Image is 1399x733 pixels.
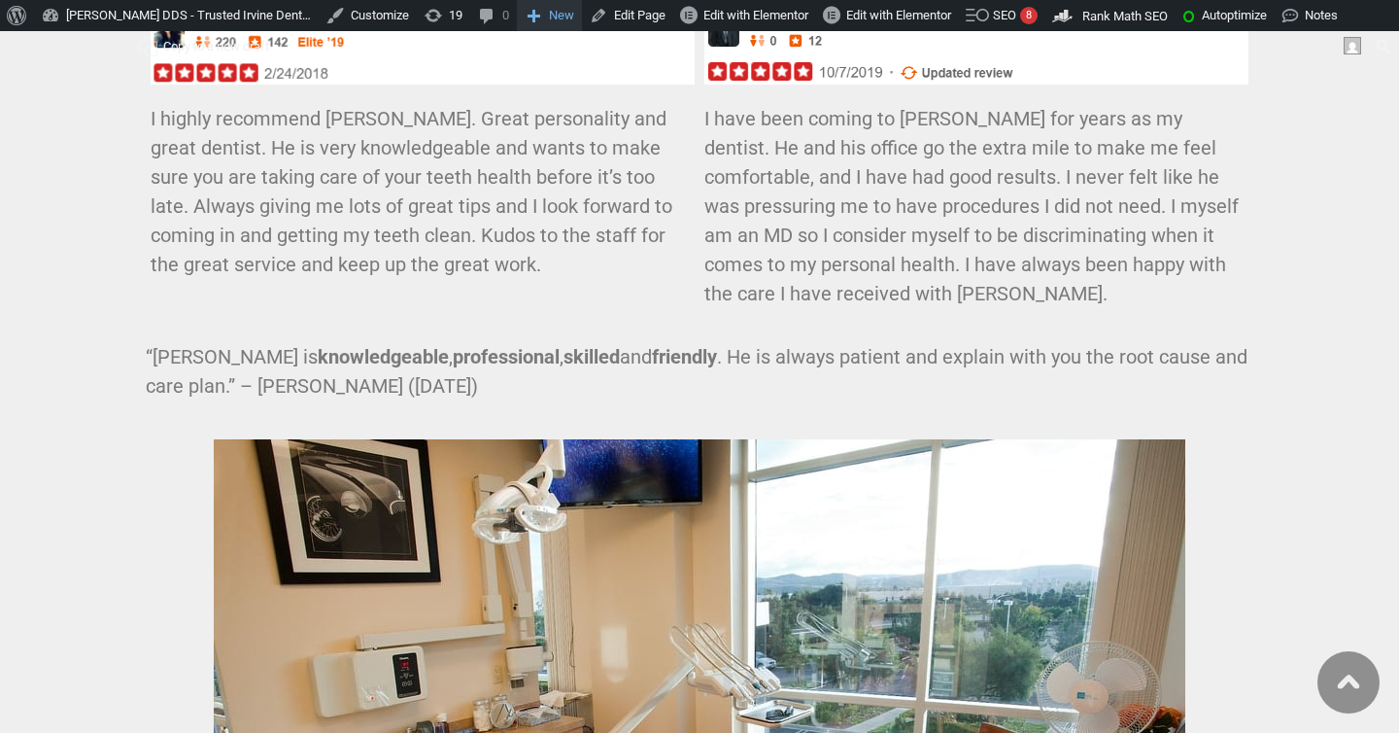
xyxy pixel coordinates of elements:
strong: skilled [563,345,620,368]
span: admin [1304,39,1338,53]
div: I highly recommend [PERSON_NAME]. Great personality and great dentist. He is very knowledgeable a... [151,104,695,279]
span: Edit with Elementor [846,8,951,22]
a: WPForms [62,31,131,62]
strong: knowledgeable [318,345,449,368]
strong: friendly [652,345,717,368]
p: “[PERSON_NAME] is , , and . He is always patient and explain with you the root cause and care pla... [146,342,1253,401]
div: 8 [1020,7,1038,24]
span: Copy to a new draft [163,31,269,62]
span: Rank Math SEO [1082,9,1168,23]
p: I have been coming to [PERSON_NAME] for years as my dentist. He and his office go the extra mile ... [704,104,1248,308]
a: Howdy, [1257,31,1369,62]
span: Edit with Elementor [703,8,808,22]
strong: professional [453,345,560,368]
